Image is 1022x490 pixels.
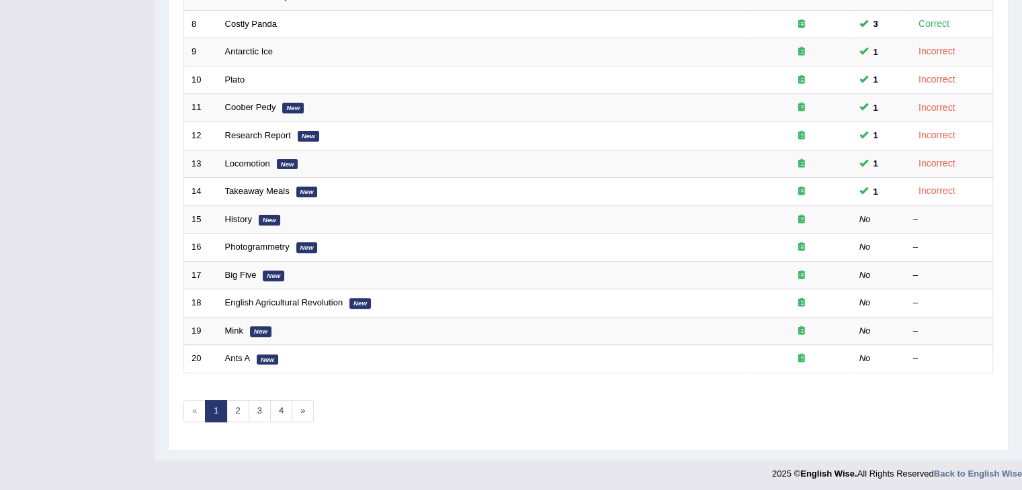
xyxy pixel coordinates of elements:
[249,400,271,422] a: 3
[772,460,1022,480] div: 2025 © All Rights Reserved
[868,185,884,199] span: You can still take this question
[184,66,218,94] td: 10
[296,242,318,253] em: New
[868,17,884,31] span: You can still take this question
[184,38,218,66] td: 9
[800,469,857,479] strong: English Wise.
[184,317,218,345] td: 19
[225,19,277,29] a: Costly Panda
[934,469,1022,479] a: Back to English Wise
[184,205,218,234] td: 15
[913,325,986,338] div: –
[759,158,845,170] div: Exam occurring question
[859,326,871,336] em: No
[868,156,884,170] span: You can still take this question
[913,241,986,254] div: –
[759,269,845,282] div: Exam occurring question
[913,183,961,199] div: Incorrect
[859,353,871,363] em: No
[225,242,290,252] a: Photogrammetry
[913,352,986,365] div: –
[759,74,845,87] div: Exam occurring question
[184,345,218,373] td: 20
[225,102,276,112] a: Coober Pedy
[184,10,218,38] td: 8
[225,158,270,168] a: Locomotion
[225,214,252,224] a: History
[759,18,845,31] div: Exam occurring question
[859,270,871,280] em: No
[759,185,845,198] div: Exam occurring question
[225,270,257,280] a: Big Five
[759,130,845,142] div: Exam occurring question
[349,298,371,309] em: New
[913,44,961,59] div: Incorrect
[259,215,280,226] em: New
[913,100,961,115] div: Incorrect
[759,325,845,338] div: Exam occurring question
[282,103,304,113] em: New
[759,297,845,309] div: Exam occurring question
[205,400,227,422] a: 1
[250,326,271,337] em: New
[298,131,319,142] em: New
[913,16,955,32] div: Correct
[913,156,961,171] div: Incorrect
[759,213,845,226] div: Exam occurring question
[868,45,884,59] span: You can still take this question
[184,261,218,289] td: 17
[277,159,298,170] em: New
[759,241,845,254] div: Exam occurring question
[296,187,318,197] em: New
[759,46,845,58] div: Exam occurring question
[225,353,251,363] a: Ants A
[184,289,218,317] td: 18
[225,75,245,85] a: Plato
[184,94,218,122] td: 11
[225,297,343,307] a: English Agricultural Revolution
[184,121,218,150] td: 12
[184,178,218,206] td: 14
[868,72,884,87] span: You can still take this question
[292,400,314,422] a: »
[184,234,218,262] td: 16
[184,150,218,178] td: 13
[226,400,249,422] a: 2
[225,130,291,140] a: Research Report
[868,128,884,142] span: You can still take this question
[225,46,273,56] a: Antarctic Ice
[759,352,845,365] div: Exam occurring question
[913,297,986,309] div: –
[913,72,961,87] div: Incorrect
[913,269,986,282] div: –
[859,242,871,252] em: No
[759,101,845,114] div: Exam occurring question
[859,297,871,307] em: No
[868,101,884,115] span: You can still take this question
[183,400,206,422] span: «
[263,271,284,281] em: New
[270,400,292,422] a: 4
[225,186,290,196] a: Takeaway Meals
[257,354,278,365] em: New
[913,213,986,226] div: –
[225,326,243,336] a: Mink
[859,214,871,224] em: No
[913,128,961,143] div: Incorrect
